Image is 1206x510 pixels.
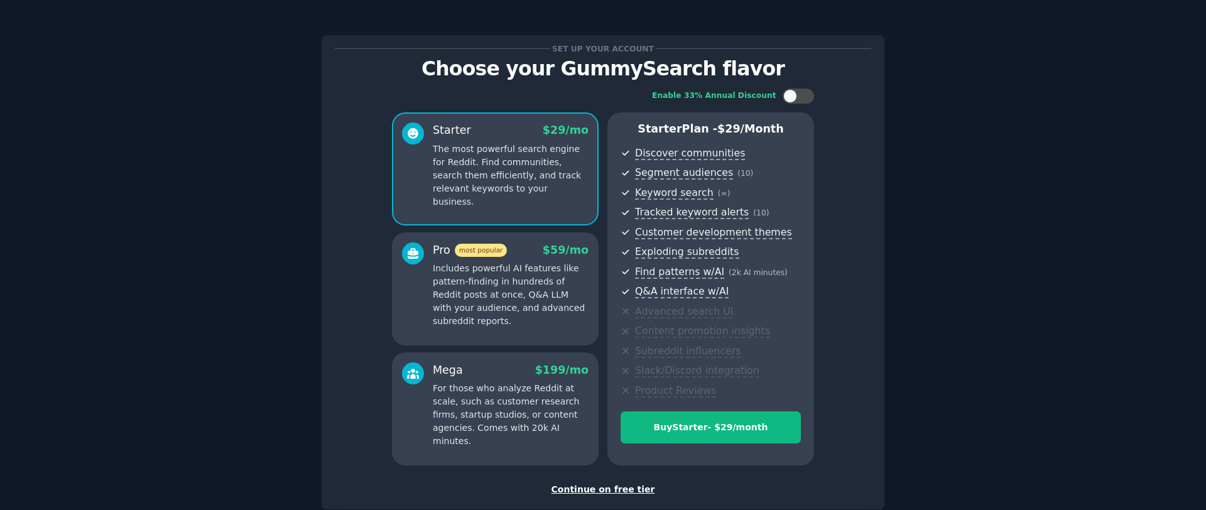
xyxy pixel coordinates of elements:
div: Starter [433,122,471,138]
span: Discover communities [635,147,745,160]
span: Set up your account [550,42,656,55]
p: For those who analyze Reddit at scale, such as customer research firms, startup studios, or conte... [433,382,589,448]
span: $ 29 /mo [543,124,589,136]
p: The most powerful search engine for Reddit. Find communities, search them efficiently, and track ... [433,143,589,209]
span: most popular [455,244,508,257]
span: Subreddit influencers [635,345,741,358]
div: Enable 33% Annual Discount [652,90,776,102]
span: ( 10 ) [753,209,769,217]
span: Q&A interface w/AI [635,285,729,298]
span: Slack/Discord integration [635,364,759,377]
p: Includes powerful AI features like pattern-finding in hundreds of Reddit posts at once, Q&A LLM w... [433,262,589,328]
div: Pro [433,242,507,258]
span: Customer development themes [635,226,792,239]
span: Product Reviews [635,384,716,398]
span: Tracked keyword alerts [635,206,749,219]
span: ( 10 ) [737,169,753,178]
div: Buy Starter - $ 29 /month [621,421,800,434]
span: ( 2k AI minutes ) [729,268,788,277]
p: Starter Plan - [621,121,801,137]
div: Mega [433,362,463,378]
p: Choose your GummySearch flavor [335,58,871,80]
span: Find patterns w/AI [635,266,724,279]
span: $ 29 /month [717,122,784,135]
span: Exploding subreddits [635,246,739,259]
div: Continue on free tier [335,483,871,496]
span: Content promotion insights [635,325,770,338]
span: Keyword search [635,187,714,200]
span: $ 199 /mo [535,364,589,376]
span: Advanced search UI [635,305,733,318]
button: BuyStarter- $29/month [621,411,801,443]
span: ( ∞ ) [718,189,731,198]
span: Segment audiences [635,166,733,180]
span: $ 59 /mo [543,244,589,256]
